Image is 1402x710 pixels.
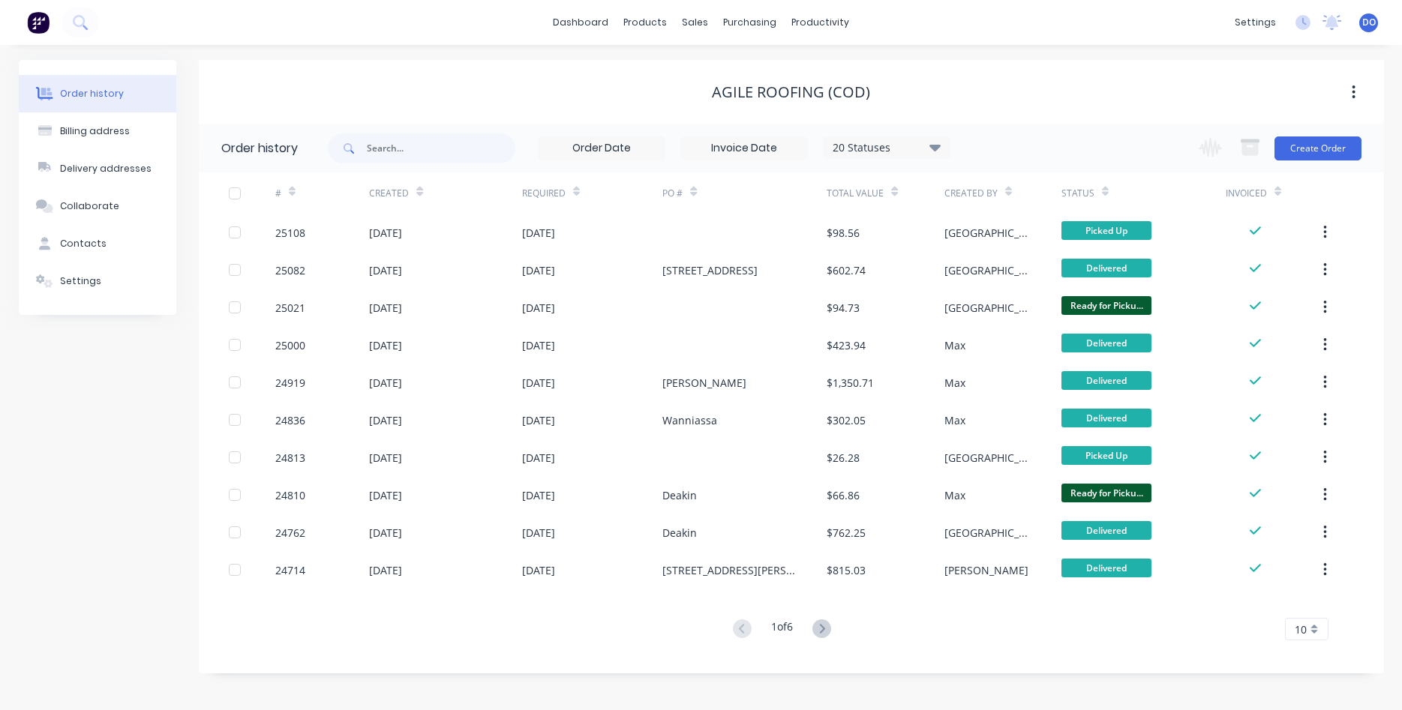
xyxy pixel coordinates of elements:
div: Created By [944,172,1061,214]
div: PO # [662,187,683,200]
div: [STREET_ADDRESS] [662,262,758,278]
div: [DATE] [369,562,402,578]
div: # [275,172,369,214]
span: DO [1362,16,1376,29]
div: [DATE] [369,300,402,316]
div: productivity [784,11,857,34]
div: settings [1227,11,1283,34]
div: [GEOGRAPHIC_DATA] [944,525,1031,541]
div: products [616,11,674,34]
span: Picked Up [1061,221,1151,240]
div: Created [369,172,521,214]
div: $602.74 [827,262,866,278]
div: [PERSON_NAME] [944,562,1028,578]
div: $26.28 [827,450,860,466]
div: Contacts [60,237,107,250]
div: [DATE] [522,337,555,353]
div: Order history [221,139,298,157]
span: Delivered [1061,559,1151,577]
span: Delivered [1061,371,1151,390]
div: 24762 [275,525,305,541]
div: Created By [944,187,998,200]
div: [DATE] [522,225,555,241]
div: Status [1061,187,1094,200]
div: Invoiced [1226,172,1319,214]
div: Deakin [662,525,697,541]
div: $66.86 [827,487,860,503]
div: Max [944,412,965,428]
div: [DATE] [369,487,402,503]
button: Delivery addresses [19,150,176,187]
div: $94.73 [827,300,860,316]
div: [GEOGRAPHIC_DATA] [944,450,1031,466]
div: 24919 [275,375,305,391]
div: Collaborate [60,199,119,213]
div: Required [522,187,566,200]
div: [GEOGRAPHIC_DATA] [944,225,1031,241]
div: Invoiced [1226,187,1267,200]
div: Deakin [662,487,697,503]
div: Total Value [827,172,944,214]
button: Collaborate [19,187,176,225]
div: Max [944,337,965,353]
div: 24714 [275,562,305,578]
div: [DATE] [522,487,555,503]
div: [DATE] [369,375,402,391]
div: $762.25 [827,525,866,541]
div: [DATE] [522,562,555,578]
div: 25108 [275,225,305,241]
div: Wanniassa [662,412,717,428]
div: Status [1061,172,1226,214]
span: 10 [1295,622,1307,637]
span: Delivered [1061,409,1151,427]
span: Ready for Picku... [1061,484,1151,502]
div: [DATE] [522,300,555,316]
div: 1 of 6 [771,619,793,640]
div: Order history [60,87,124,100]
div: Billing address [60,124,130,138]
div: $423.94 [827,337,866,353]
div: Total Value [827,187,884,200]
div: [DATE] [369,337,402,353]
div: [STREET_ADDRESS][PERSON_NAME] [662,562,797,578]
input: Order Date [539,137,665,160]
span: Delivered [1061,259,1151,277]
div: 24813 [275,450,305,466]
div: $1,350.71 [827,375,874,391]
div: [DATE] [522,525,555,541]
div: [DATE] [369,225,402,241]
div: 24836 [275,412,305,428]
div: Settings [60,274,101,288]
div: $815.03 [827,562,866,578]
div: [GEOGRAPHIC_DATA] [944,300,1031,316]
div: [DATE] [369,450,402,466]
div: Required [522,172,663,214]
span: Picked Up [1061,446,1151,465]
div: 25021 [275,300,305,316]
div: 20 Statuses [824,139,950,156]
a: dashboard [545,11,616,34]
div: Agile Roofing (COD) [712,83,870,101]
div: Max [944,375,965,391]
div: 24810 [275,487,305,503]
span: Delivered [1061,334,1151,352]
button: Contacts [19,225,176,262]
button: Billing address [19,112,176,150]
div: Delivery addresses [60,162,152,175]
div: [DATE] [522,412,555,428]
img: Factory [27,11,50,34]
div: [GEOGRAPHIC_DATA] [944,262,1031,278]
div: [DATE] [369,525,402,541]
div: 25082 [275,262,305,278]
input: Invoice Date [681,137,807,160]
div: $98.56 [827,225,860,241]
span: Delivered [1061,521,1151,540]
div: [DATE] [522,262,555,278]
span: Ready for Picku... [1061,296,1151,315]
iframe: Intercom live chat [1351,659,1387,695]
div: # [275,187,281,200]
div: purchasing [716,11,784,34]
div: [DATE] [369,412,402,428]
button: Create Order [1274,136,1361,160]
div: [DATE] [369,262,402,278]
